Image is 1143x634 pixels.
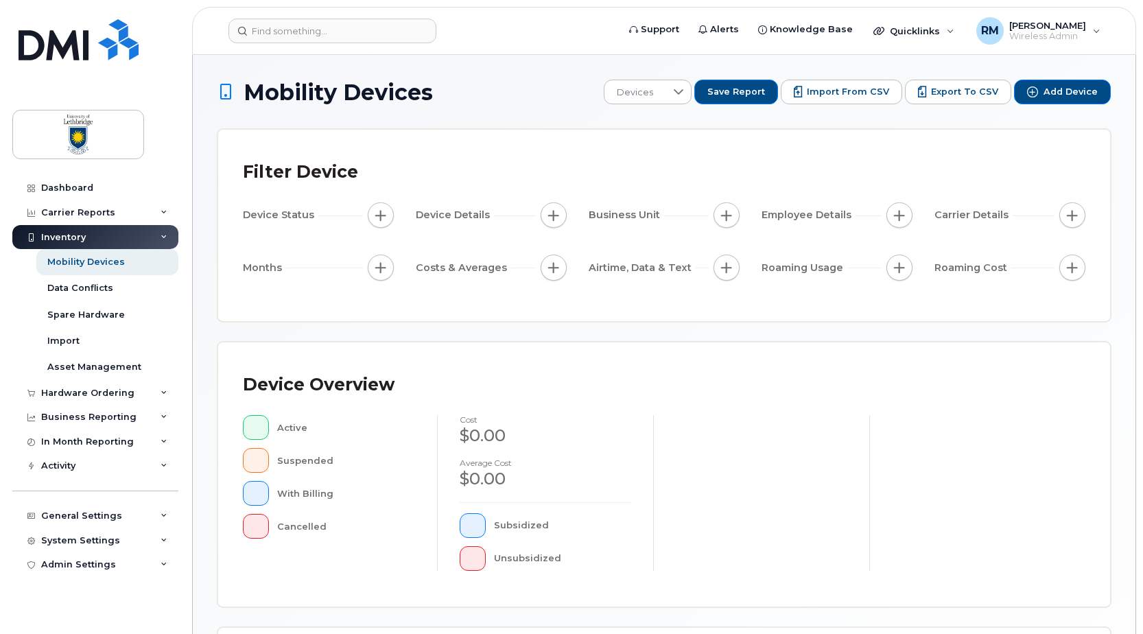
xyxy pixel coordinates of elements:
div: $0.00 [460,424,631,447]
div: Cancelled [277,514,416,539]
h4: Average cost [460,458,631,467]
span: Roaming Cost [934,261,1011,275]
span: Mobility Devices [244,80,433,104]
button: Save Report [694,80,778,104]
span: Device Status [243,208,318,222]
span: Costs & Averages [416,261,511,275]
span: Devices [604,80,665,105]
span: Device Details [416,208,494,222]
div: Suspended [277,448,416,473]
span: Export to CSV [931,86,998,98]
div: Filter Device [243,154,358,190]
span: Months [243,261,286,275]
h4: cost [460,415,631,424]
div: Unsubsidized [494,546,632,571]
button: Add Device [1014,80,1111,104]
span: Business Unit [589,208,664,222]
button: Export to CSV [905,80,1011,104]
button: Import from CSV [781,80,902,104]
span: Save Report [707,86,765,98]
span: Airtime, Data & Text [589,261,696,275]
div: With Billing [277,481,416,506]
div: Device Overview [243,367,394,403]
span: Add Device [1044,86,1098,98]
div: Subsidized [494,513,632,538]
div: $0.00 [460,467,631,491]
span: Roaming Usage [762,261,847,275]
span: Employee Details [762,208,856,222]
div: Active [277,415,416,440]
span: Import from CSV [807,86,889,98]
span: Carrier Details [934,208,1013,222]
